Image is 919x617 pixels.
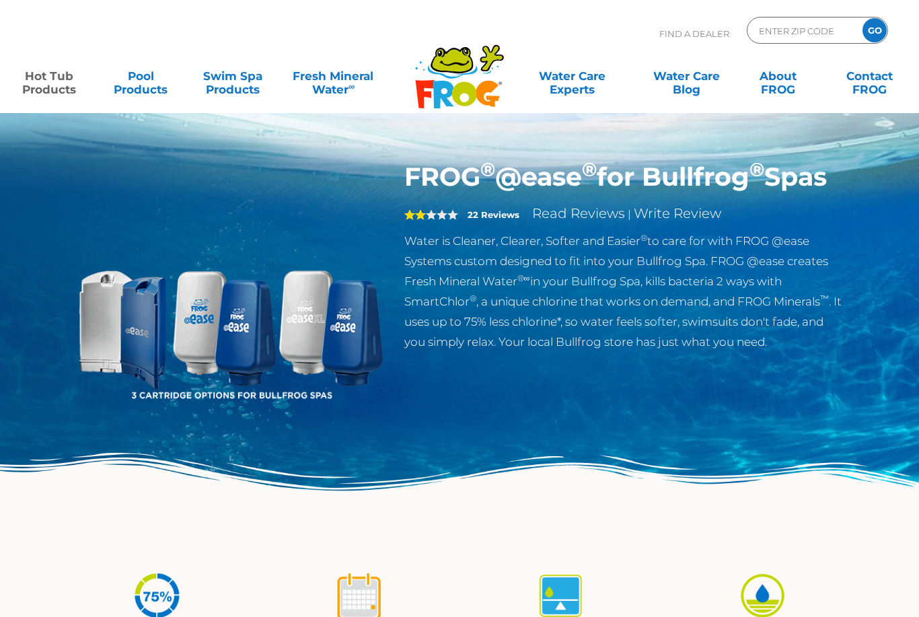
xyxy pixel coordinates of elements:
img: Frog Products Logo [408,27,511,109]
strong: 22 Reviews [468,209,519,220]
input: GO [862,18,887,42]
span: | [628,208,631,221]
a: Write Review [634,205,721,221]
sup: ®∞ [517,273,530,283]
img: bullfrog-product-hero.png [76,161,384,470]
a: Read Reviews [532,205,625,221]
a: Water CareBlog [651,63,722,89]
a: PoolProducts [105,63,176,89]
sup: ® [749,157,764,181]
sup: ® [640,233,647,243]
a: ContactFROG [834,63,906,89]
p: Find A Dealer [659,17,729,50]
span: 2 [404,209,426,220]
a: Fresh MineralWater∞ [289,63,378,89]
sup: ® [582,157,597,181]
sup: ™ [820,293,829,303]
sup: ® [470,293,476,303]
a: Hot TubProducts [13,63,85,89]
a: Water CareExperts [514,63,630,89]
sup: ∞ [348,81,355,92]
p: Water is Cleaner, Clearer, Softer and Easier to care for with FROG @ease Systems custom designed ... [404,231,844,352]
a: Swim SpaProducts [197,63,268,89]
a: AboutFROG [743,63,814,89]
sup: ® [480,157,495,181]
h1: FROG @ease for Bullfrog Spas [404,161,844,192]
